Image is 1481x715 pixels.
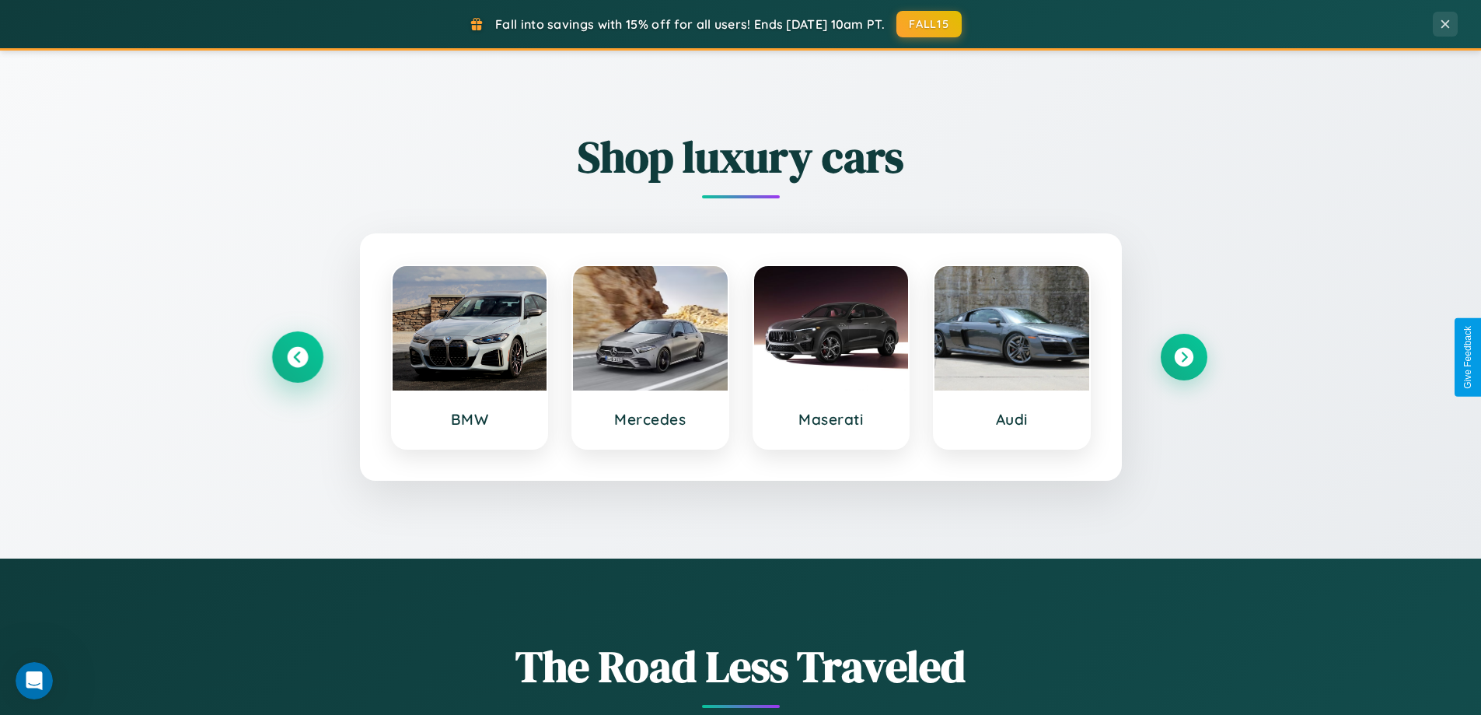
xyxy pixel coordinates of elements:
[770,410,893,429] h3: Maserati
[950,410,1074,429] h3: Audi
[589,410,712,429] h3: Mercedes
[16,662,53,699] iframe: Intercom live chat
[274,636,1207,696] h1: The Road Less Traveled
[274,127,1207,187] h2: Shop luxury cars
[408,410,532,429] h3: BMW
[1462,326,1473,389] div: Give Feedback
[896,11,962,37] button: FALL15
[495,16,885,32] span: Fall into savings with 15% off for all users! Ends [DATE] 10am PT.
